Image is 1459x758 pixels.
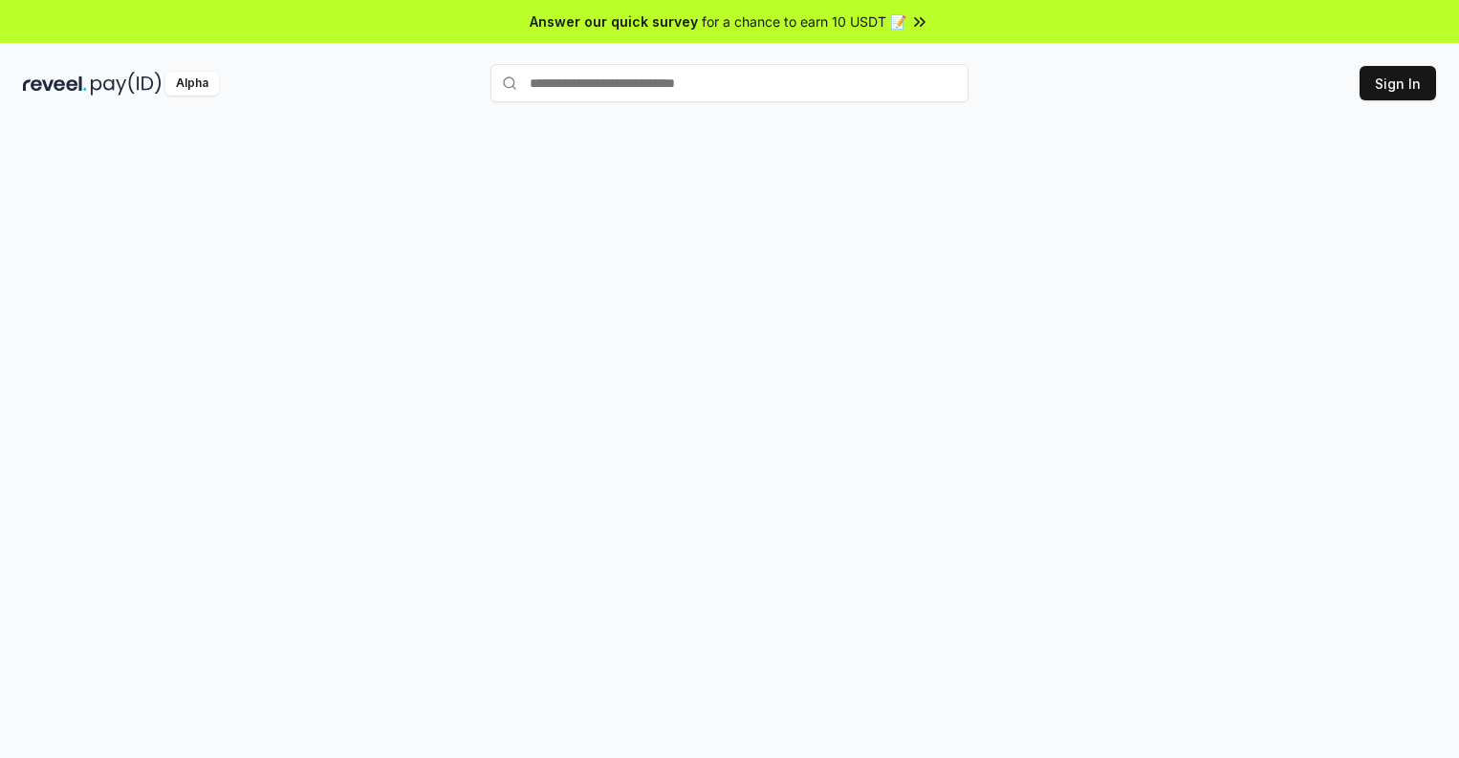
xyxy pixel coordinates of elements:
[23,72,87,96] img: reveel_dark
[530,11,698,32] span: Answer our quick survey
[165,72,219,96] div: Alpha
[702,11,906,32] span: for a chance to earn 10 USDT 📝
[1360,66,1436,100] button: Sign In
[91,72,162,96] img: pay_id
